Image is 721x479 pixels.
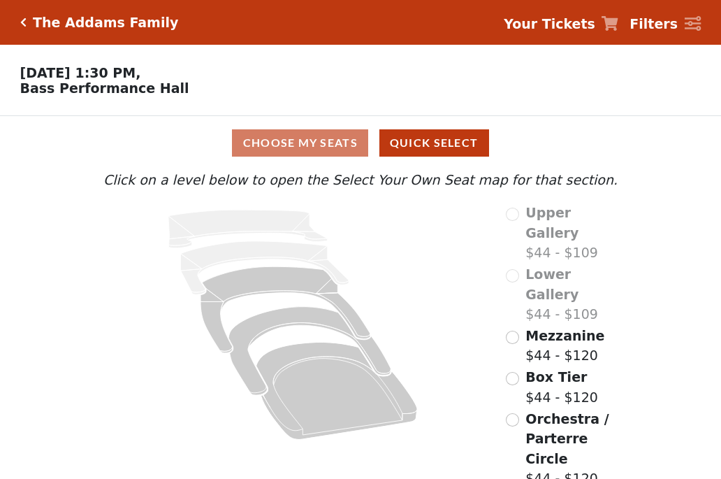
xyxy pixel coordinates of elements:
label: $44 - $109 [525,203,621,263]
path: Upper Gallery - Seats Available: 0 [168,210,328,248]
path: Lower Gallery - Seats Available: 0 [181,241,349,294]
h5: The Addams Family [33,15,178,31]
span: Orchestra / Parterre Circle [525,411,609,466]
label: $44 - $120 [525,367,598,407]
a: Filters [629,14,701,34]
label: $44 - $120 [525,326,604,366]
button: Quick Select [379,129,489,157]
strong: Filters [629,16,678,31]
span: Mezzanine [525,328,604,343]
p: Click on a level below to open the Select Your Own Seat map for that section. [100,170,621,190]
a: Your Tickets [504,14,618,34]
span: Lower Gallery [525,266,578,302]
span: Upper Gallery [525,205,578,241]
a: Click here to go back to filters [20,17,27,27]
span: Box Tier [525,369,587,385]
label: $44 - $109 [525,264,621,324]
strong: Your Tickets [504,16,595,31]
path: Orchestra / Parterre Circle - Seats Available: 138 [256,343,418,440]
